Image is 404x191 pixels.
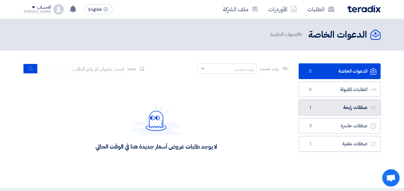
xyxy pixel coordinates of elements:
a: صفقات ملغية1 [299,136,381,152]
div: الحساب [37,5,51,10]
a: صفقات خاسرة3 [299,118,381,134]
button: English [84,4,112,14]
span: 3 [307,123,314,129]
div: لا يوجد طلبات عروض أسعار جديدة هنا في الوقت الحالي [95,143,217,150]
div: [PERSON_NAME] [24,10,51,14]
input: ابحث بعنوان أو رقم الطلب [38,64,128,74]
a: الطلبات المقبولة0 [299,82,381,97]
span: رتب حسب [260,65,278,72]
img: Teradix logo [347,5,381,13]
span: الدعوات الخاصة [270,31,303,38]
a: صفقات رابحة1 [299,100,381,115]
a: الدعوات الخاصة0 [299,63,381,79]
span: 0 [307,68,314,75]
img: Hello [130,104,182,135]
span: 1 [307,141,314,147]
a: الأوردرات [263,2,302,17]
h2: الدعوات الخاصة [308,29,367,41]
div: رتب حسب [235,66,253,73]
span: 0 [299,31,302,38]
span: English [88,7,102,12]
span: بحث [128,65,136,72]
span: 1 [307,105,314,111]
img: profile_test.png [53,4,64,14]
a: ملف الشركة [218,2,263,17]
a: الطلبات [302,2,339,17]
span: 0 [307,86,314,93]
div: Open chat [382,169,400,186]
